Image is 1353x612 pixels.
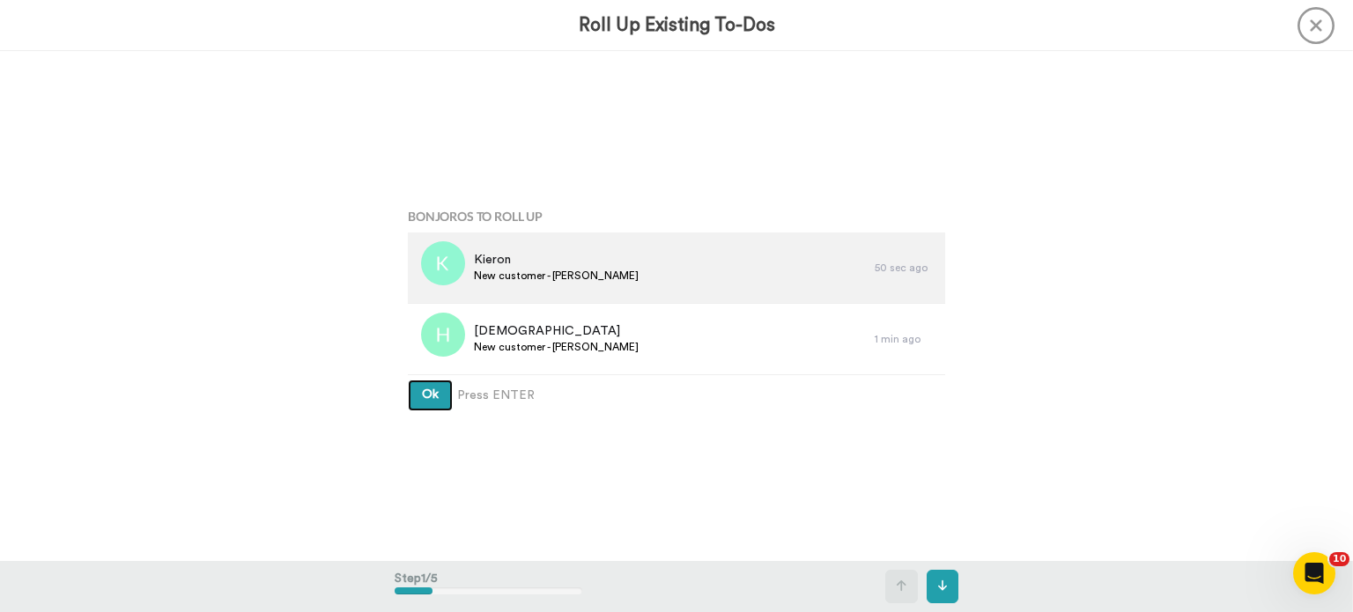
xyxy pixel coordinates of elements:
div: Step 1 / 5 [395,561,582,612]
div: 50 sec ago [875,261,936,275]
h3: Roll Up Existing To-Dos [579,15,775,35]
span: New customer - [PERSON_NAME] [474,269,639,283]
span: Ok [422,388,439,401]
span: 10 [1329,552,1349,566]
span: New customer - [PERSON_NAME] [474,340,639,354]
div: 1 min ago [875,332,936,346]
img: k.png [421,241,465,285]
img: h.png [421,313,465,357]
button: Ok [408,380,453,411]
span: [DEMOGRAPHIC_DATA] [474,322,639,340]
h4: Bonjoros To Roll Up [408,210,945,223]
iframe: Intercom live chat [1293,552,1335,594]
span: Kieron [474,251,639,269]
span: Press ENTER [457,387,535,404]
